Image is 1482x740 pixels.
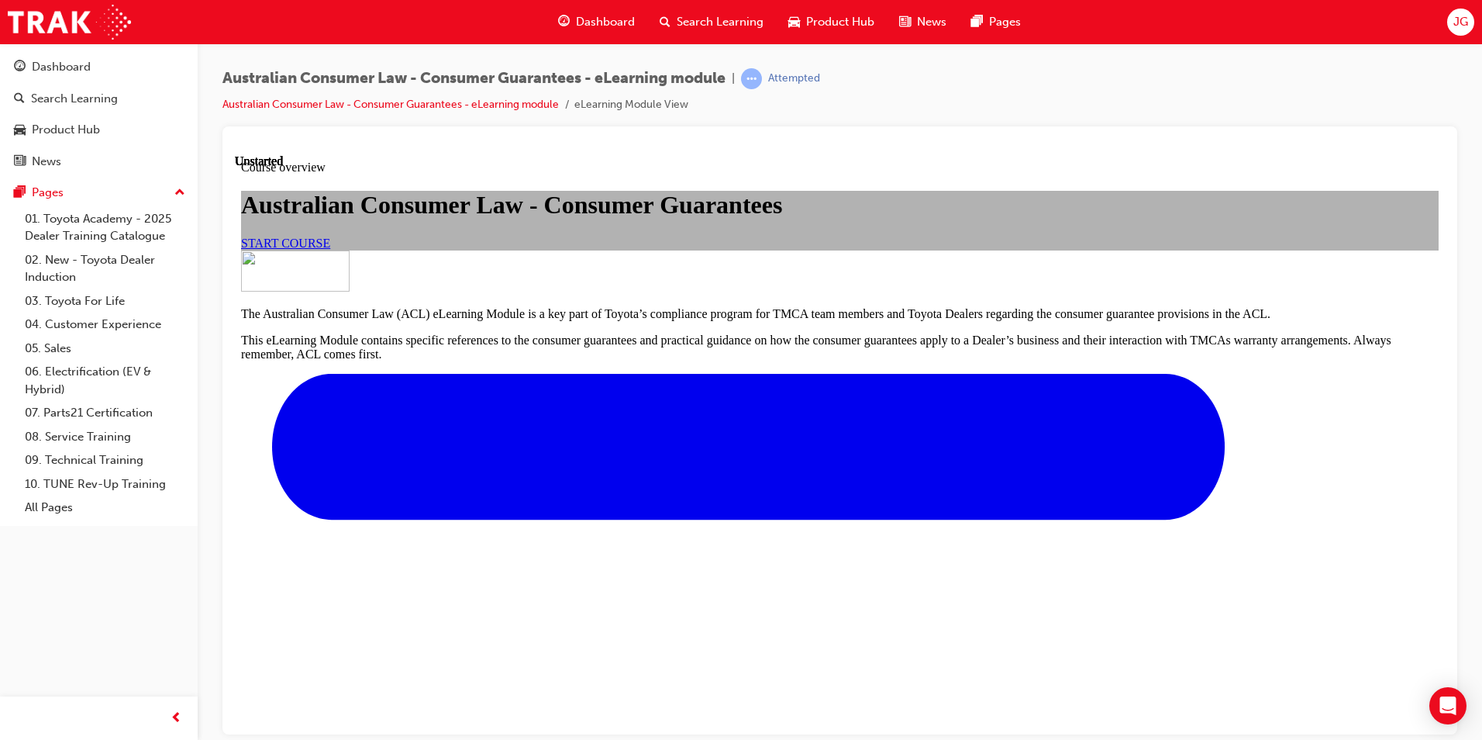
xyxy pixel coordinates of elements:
[6,82,95,95] a: START COURSE
[1429,687,1466,724] div: Open Intercom Messenger
[6,178,191,207] button: Pages
[971,12,983,32] span: pages-icon
[6,85,191,113] a: Search Learning
[558,12,570,32] span: guage-icon
[32,153,61,171] div: News
[788,12,800,32] span: car-icon
[647,6,776,38] a: search-iconSearch Learning
[19,448,191,472] a: 09. Technical Training
[806,13,874,31] span: Product Hub
[19,496,191,520] a: All Pages
[989,13,1021,31] span: Pages
[171,709,182,728] span: prev-icon
[576,13,635,31] span: Dashboard
[31,90,118,108] div: Search Learning
[19,337,191,361] a: 05. Sales
[19,313,191,337] a: 04. Customer Experience
[6,116,191,144] a: Product Hub
[32,58,91,76] div: Dashboard
[14,61,26,74] span: guage-icon
[732,70,735,88] span: |
[14,123,26,137] span: car-icon
[1453,13,1468,31] span: JG
[19,472,191,496] a: 10. TUNE Rev-Up Training
[6,179,1204,207] p: This eLearning Module contains specific references to the consumer guarantees and practical guida...
[6,147,191,176] a: News
[19,401,191,425] a: 07. Parts21 Certification
[174,183,185,203] span: up-icon
[768,71,820,86] div: Attempted
[574,96,688,114] li: eLearning Module View
[32,121,100,139] div: Product Hub
[14,186,26,200] span: pages-icon
[899,12,911,32] span: news-icon
[546,6,647,38] a: guage-iconDashboard
[741,68,762,89] span: learningRecordVerb_ATTEMPT-icon
[6,53,191,81] a: Dashboard
[677,13,763,31] span: Search Learning
[6,6,91,19] span: Course overview
[14,92,25,106] span: search-icon
[6,153,1204,167] p: The Australian Consumer Law (ACL) eLearning Module is a key part of Toyota’s compliance program f...
[6,50,191,178] button: DashboardSearch LearningProduct HubNews
[959,6,1033,38] a: pages-iconPages
[19,360,191,401] a: 06. Electrification (EV & Hybrid)
[6,36,1204,65] h1: Australian Consumer Law - Consumer Guarantees
[222,70,725,88] span: Australian Consumer Law - Consumer Guarantees - eLearning module
[19,289,191,313] a: 03. Toyota For Life
[917,13,946,31] span: News
[19,207,191,248] a: 01. Toyota Academy - 2025 Dealer Training Catalogue
[8,5,131,40] img: Trak
[32,184,64,202] div: Pages
[776,6,887,38] a: car-iconProduct Hub
[660,12,670,32] span: search-icon
[887,6,959,38] a: news-iconNews
[19,425,191,449] a: 08. Service Training
[1447,9,1474,36] button: JG
[14,155,26,169] span: news-icon
[222,98,559,111] a: Australian Consumer Law - Consumer Guarantees - eLearning module
[19,248,191,289] a: 02. New - Toyota Dealer Induction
